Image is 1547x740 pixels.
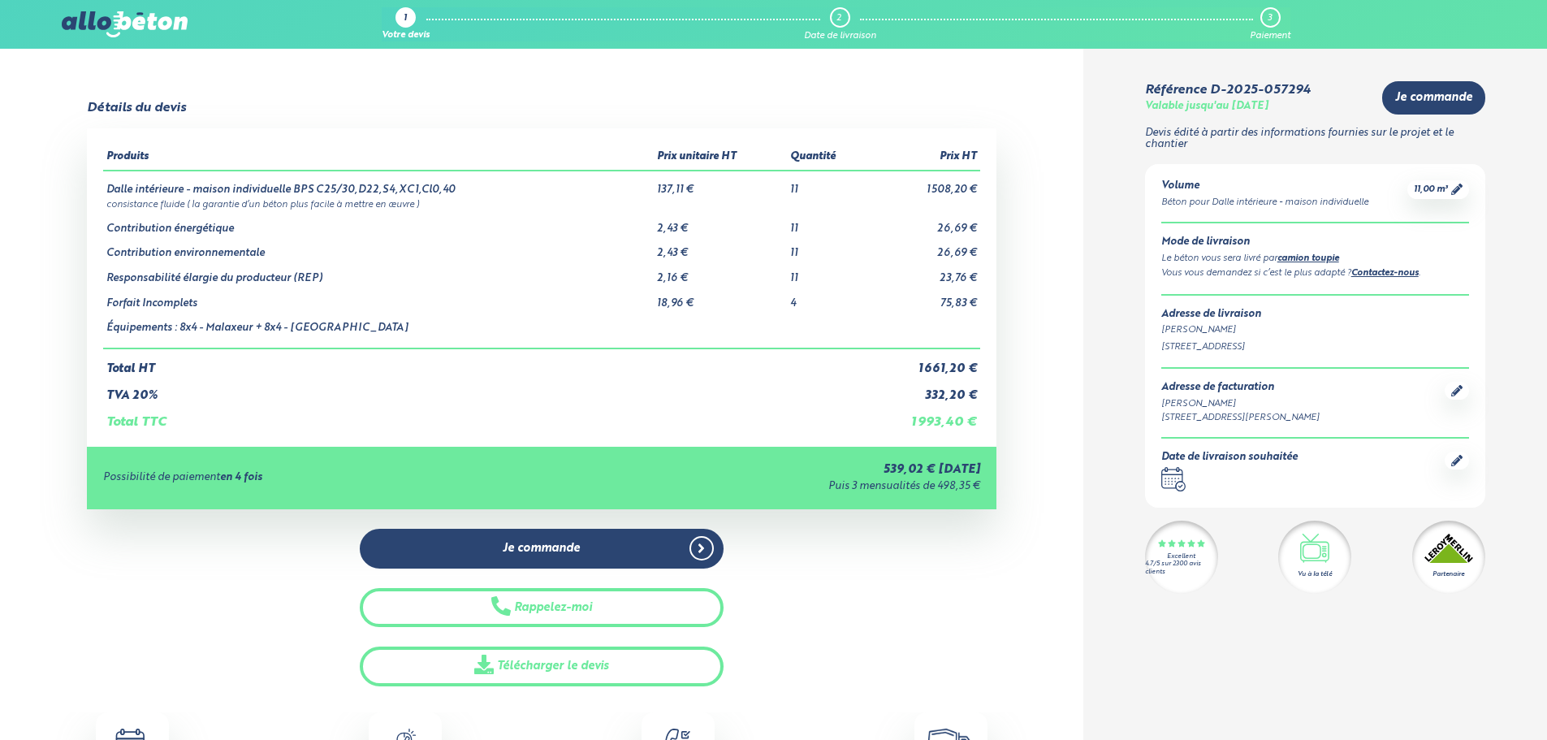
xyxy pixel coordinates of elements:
a: Je commande [1382,81,1485,115]
p: Devis édité à partir des informations fournies sur le projet et le chantier [1145,128,1485,151]
td: 332,20 € [868,376,980,403]
div: 3 [1268,13,1272,24]
td: 1 508,20 € [868,171,980,197]
div: Adresse de facturation [1161,382,1320,394]
div: Détails du devis [87,101,186,115]
div: Date de livraison souhaitée [1161,452,1298,464]
td: 26,69 € [868,210,980,236]
th: Prix unitaire HT [654,145,788,171]
td: Total TTC [103,402,868,430]
td: Contribution énergétique [103,210,654,236]
div: Adresse de livraison [1161,309,1469,321]
a: 1 Votre devis [382,7,430,41]
td: 11 [787,210,867,236]
button: Rappelez-moi [360,588,724,628]
td: 26,69 € [868,235,980,260]
td: TVA 20% [103,376,868,403]
div: Puis 3 mensualités de 498,35 € [551,481,979,493]
img: allobéton [62,11,187,37]
div: Le béton vous sera livré par [1161,252,1469,266]
span: Je commande [503,542,580,556]
td: 1 993,40 € [868,402,980,430]
div: [STREET_ADDRESS] [1161,340,1469,354]
td: 75,83 € [868,285,980,310]
div: Vu à la télé [1298,569,1332,579]
td: Équipements : 8x4 - Malaxeur + 8x4 - [GEOGRAPHIC_DATA] [103,309,654,348]
td: Contribution environnementale [103,235,654,260]
div: [PERSON_NAME] [1161,323,1469,337]
iframe: Help widget launcher [1402,677,1529,722]
div: Valable jusqu'au [DATE] [1145,101,1268,113]
td: 4 [787,285,867,310]
td: Dalle intérieure - maison individuelle BPS C25/30,D22,S4,XC1,Cl0,40 [103,171,654,197]
div: [PERSON_NAME] [1161,397,1320,411]
div: Partenaire [1432,569,1464,579]
td: 11 [787,171,867,197]
div: Votre devis [382,31,430,41]
div: Béton pour Dalle intérieure - maison individuelle [1161,196,1368,210]
div: 539,02 € [DATE] [551,463,979,477]
td: consistance fluide ( la garantie d’un béton plus facile à mettre en œuvre ) [103,197,980,210]
div: Vous vous demandez si c’est le plus adapté ? . [1161,266,1469,281]
a: 3 Paiement [1250,7,1290,41]
td: 1 661,20 € [868,348,980,376]
a: 2 Date de livraison [804,7,876,41]
div: 1 [404,14,407,24]
div: Possibilité de paiement [103,472,552,484]
strong: en 4 fois [220,472,262,483]
td: 11 [787,235,867,260]
div: Volume [1161,180,1368,193]
td: 23,76 € [868,260,980,285]
div: Mode de livraison [1161,236,1469,249]
a: camion toupie [1277,254,1339,263]
td: Forfait Incomplets [103,285,654,310]
td: Total HT [103,348,868,376]
span: Je commande [1395,91,1472,105]
div: Excellent [1167,553,1195,560]
td: 11 [787,260,867,285]
div: Paiement [1250,31,1290,41]
div: [STREET_ADDRESS][PERSON_NAME] [1161,411,1320,425]
td: 2,43 € [654,235,788,260]
td: 18,96 € [654,285,788,310]
th: Quantité [787,145,867,171]
div: 4.7/5 sur 2300 avis clients [1145,560,1218,575]
a: Je commande [360,529,724,569]
td: 2,43 € [654,210,788,236]
div: Référence D-2025-057294 [1145,83,1311,97]
div: Date de livraison [804,31,876,41]
td: 2,16 € [654,260,788,285]
td: Responsabilité élargie du producteur (REP) [103,260,654,285]
th: Produits [103,145,654,171]
a: Contactez-nous [1351,269,1419,278]
th: Prix HT [868,145,980,171]
td: 137,11 € [654,171,788,197]
div: 2 [836,13,841,24]
a: Télécharger le devis [360,647,724,686]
